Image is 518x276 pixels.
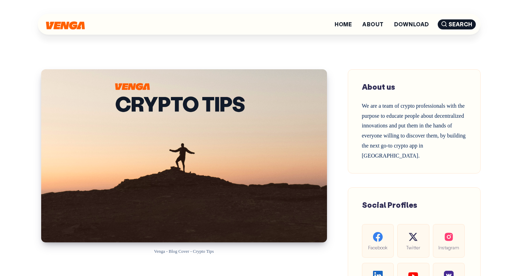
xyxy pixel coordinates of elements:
span: Social Profiles [362,200,417,210]
a: Instagram [433,224,465,258]
img: Venga Blog [46,21,85,29]
a: Home [335,21,352,27]
span: We are a team of crypto professionals with the purpose to educate people about decentralized inno... [362,103,466,159]
a: Download [394,21,429,27]
span: Venga - Blog Cover - Crypto Tips [154,249,214,254]
span: About us [362,82,395,92]
span: Twitter [403,243,424,251]
a: About [362,21,383,27]
span: Instagram [438,243,459,251]
img: Crypto Tips: Mastering the Market for Smart Investing [41,69,327,242]
a: Facebook [362,224,394,258]
a: Twitter [397,224,429,258]
span: Facebook [367,243,388,251]
span: Search [438,19,476,29]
